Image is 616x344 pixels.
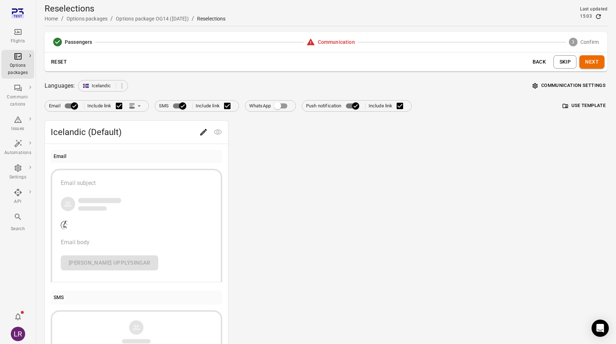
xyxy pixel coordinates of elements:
div: Search [4,226,31,233]
div: Reselections [197,15,226,22]
a: Automations [1,137,34,159]
label: Include link [87,98,127,113]
button: Laufey Rut [8,324,28,344]
span: Confirm [580,38,599,46]
div: 15:03 [580,13,592,20]
a: Home [45,16,58,22]
button: Link position in email [127,101,145,111]
button: Use template [561,100,607,111]
a: Issues [1,113,34,135]
button: Email subjectCompany logoEmail body[PERSON_NAME] upplýsingar [51,169,222,282]
div: Settings [4,174,31,181]
div: LR [11,327,25,341]
a: API [1,186,34,208]
button: Reset [47,55,70,69]
button: Back [528,55,551,69]
a: Flights [1,25,34,47]
div: API [4,198,31,205]
div: Email subject [61,179,212,187]
li: / [110,14,113,23]
a: Communi-cations [1,82,34,110]
button: Communication settings [531,80,607,91]
div: Options packages [4,62,31,76]
div: Open Intercom Messenger [592,320,609,337]
button: Next [579,55,604,69]
div: Issues [4,125,31,133]
span: Preview [211,128,225,135]
span: Icelandic (Default) [51,126,196,138]
li: / [61,14,64,23]
a: Settings [1,162,34,183]
span: Passengers [65,38,92,46]
label: Push notification [306,99,362,113]
text: 3 [572,39,574,45]
label: Email [49,99,81,113]
li: / [192,14,194,23]
div: SMS [54,294,64,302]
div: Flights [4,38,31,45]
a: Options package OG14 ([DATE]) [116,16,188,22]
label: WhatsApp [249,99,292,113]
div: Icelandic [78,80,128,92]
nav: Breadcrumbs [45,14,226,23]
button: Refresh data [595,13,602,20]
h1: Reselections [45,3,226,14]
span: Edit [196,128,211,135]
img: Company logo [61,221,69,229]
div: Automations [4,149,31,157]
div: Languages: [45,82,75,90]
label: SMS [159,99,190,113]
div: Email [54,153,67,161]
button: Notifications [11,310,25,324]
div: Email body [61,238,212,247]
label: Include link [369,98,408,113]
span: Communication [318,38,355,46]
button: Search [1,210,34,234]
button: Skip [553,55,576,69]
button: Edit [196,125,211,139]
div: Last updated [580,6,607,13]
label: Include link [196,98,235,113]
span: Icelandic [92,82,111,89]
div: Communi-cations [4,94,31,108]
a: Options packages [67,16,108,22]
a: Options packages [1,50,34,79]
